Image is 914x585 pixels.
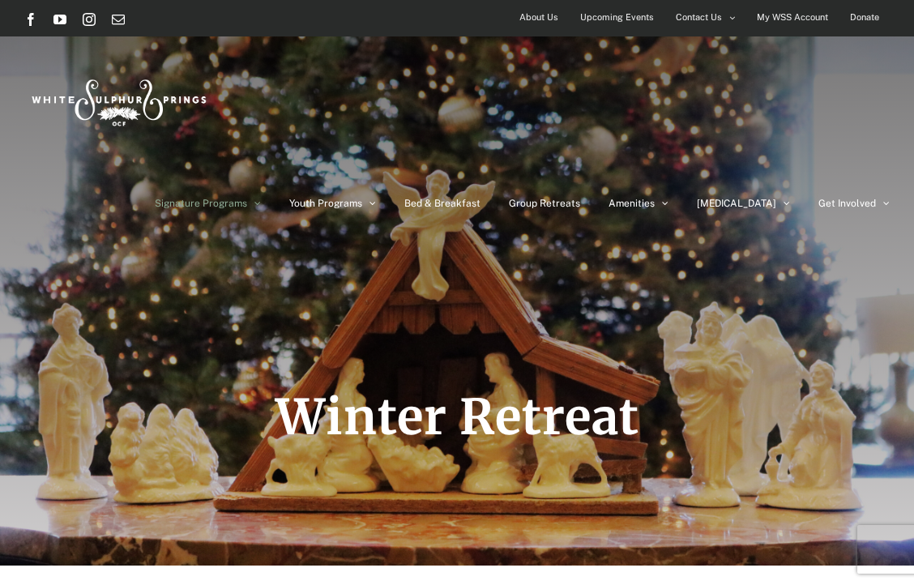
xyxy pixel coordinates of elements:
span: Group Retreats [509,199,580,208]
span: Donate [850,6,879,29]
span: Winter Retreat [275,386,639,447]
img: White Sulphur Springs Logo [24,62,211,138]
span: Bed & Breakfast [404,199,480,208]
span: Amenities [609,199,655,208]
a: Bed & Breakfast [404,163,480,244]
span: About Us [519,6,558,29]
span: [MEDICAL_DATA] [697,199,776,208]
span: My WSS Account [757,6,828,29]
span: Contact Us [676,6,722,29]
span: Youth Programs [289,199,362,208]
span: Signature Programs [155,199,247,208]
nav: Main Menu [155,163,890,244]
a: Youth Programs [289,163,376,244]
a: Amenities [609,163,668,244]
a: Get Involved [818,163,890,244]
span: Get Involved [818,199,876,208]
a: Signature Programs [155,163,261,244]
a: Group Retreats [509,163,580,244]
a: [MEDICAL_DATA] [697,163,790,244]
span: Upcoming Events [580,6,654,29]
